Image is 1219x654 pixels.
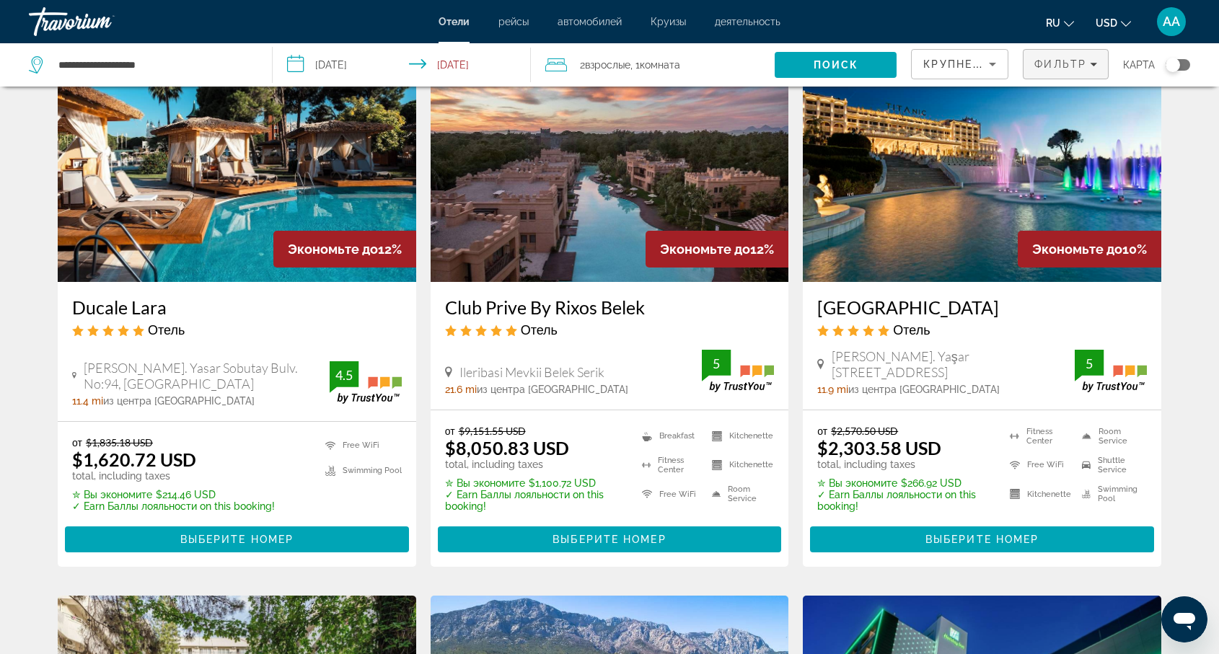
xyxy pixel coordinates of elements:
span: 11.9 mi [817,384,848,395]
div: 12% [273,231,416,268]
div: 5 [702,355,731,372]
span: [PERSON_NAME]. Yasar Sobutay Bulv. No:94, [GEOGRAPHIC_DATA] [84,360,329,392]
a: Club Prive By Rixos Belek [445,296,775,318]
p: $266.92 USD [817,477,992,489]
p: ✓ Earn Баллы лояльности on this booking! [445,489,625,512]
ins: $2,303.58 USD [817,437,941,459]
a: рейсы [498,16,529,27]
img: Club Prive By Rixos Belek [431,51,789,282]
li: Kitchenette [1003,483,1075,505]
li: Fitness Center [1003,425,1075,446]
a: Отели [439,16,470,27]
span: Отель [893,322,930,337]
img: Ducale Lara [58,51,416,282]
button: Change currency [1096,12,1131,33]
span: 2 [580,55,630,75]
li: Kitchenette [705,425,774,446]
p: total, including taxes [72,470,275,482]
span: Выберите номер [925,534,1039,545]
a: Выберите номер [810,530,1154,546]
p: total, including taxes [817,459,992,470]
a: автомобилей [558,16,622,27]
span: USD [1096,17,1117,29]
button: Выберите номер [810,526,1154,552]
span: Крупнейшие сбережения [923,58,1099,70]
img: TrustYou guest rating badge [702,350,774,392]
div: 5 star Hotel [72,322,402,337]
span: Экономьте до [660,242,750,257]
li: Free WiFi [318,436,402,454]
span: Фильтр [1034,58,1086,70]
div: 10% [1018,231,1161,268]
a: Круизы [651,16,686,27]
li: Free WiFi [635,483,704,505]
span: 21.6 mi [445,384,477,395]
p: $214.46 USD [72,489,275,500]
ins: $8,050.83 USD [445,437,569,459]
span: Поиск [814,59,859,71]
div: 5 star Hotel [445,322,775,337]
li: Swimming Pool [1075,483,1147,505]
span: карта [1123,55,1155,75]
span: ✮ Вы экономите [445,477,525,489]
img: TrustYou guest rating badge [1075,350,1147,392]
span: ✮ Вы экономите [817,477,897,489]
span: , 1 [630,55,680,75]
p: $1,100.72 USD [445,477,625,489]
div: 4.5 [330,366,358,384]
li: Kitchenette [705,454,774,476]
a: Travorium [29,3,173,40]
span: ru [1046,17,1060,29]
span: Комната [640,59,680,71]
p: total, including taxes [445,459,625,470]
span: 11.4 mi [72,395,103,407]
a: [GEOGRAPHIC_DATA] [817,296,1147,318]
ins: $1,620.72 USD [72,448,196,470]
li: Fitness Center [635,454,704,476]
button: Search [775,52,897,78]
mat-select: Sort by [923,56,996,73]
li: Breakfast [635,425,704,446]
a: деятельность [715,16,780,27]
span: Ileribasi Mevkii Belek Serik [459,364,604,380]
span: из центра [GEOGRAPHIC_DATA] [103,395,255,407]
button: Travelers: 2 adults, 0 children [531,43,775,87]
input: Search hotel destination [57,54,250,76]
a: Выберите номер [65,530,409,546]
p: ✓ Earn Баллы лояльности on this booking! [72,500,275,512]
span: Выберите номер [180,534,294,545]
li: Room Service [705,483,774,505]
iframe: Кнопка запуска окна обмена сообщениями [1161,596,1207,642]
li: Free WiFi [1003,454,1075,476]
span: Экономьте до [1032,242,1122,257]
span: от [72,436,82,448]
span: Экономьте до [288,242,378,257]
div: 5 star Hotel [817,322,1147,337]
button: Выберите номер [438,526,782,552]
span: Отель [521,322,558,337]
div: 5 [1075,355,1104,372]
img: Titanic Mardan Palace [803,51,1161,282]
div: 12% [646,231,788,268]
span: AA [1163,14,1180,29]
span: из центра [GEOGRAPHIC_DATA] [477,384,628,395]
a: Ducale Lara [72,296,402,318]
span: Взрослые [585,59,630,71]
span: Отель [148,322,185,337]
li: Shuttle Service [1075,454,1147,476]
span: от [817,425,827,437]
li: Room Service [1075,425,1147,446]
button: Select check in and out date [273,43,531,87]
span: [PERSON_NAME]. Yaşar [STREET_ADDRESS] [832,348,1075,380]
